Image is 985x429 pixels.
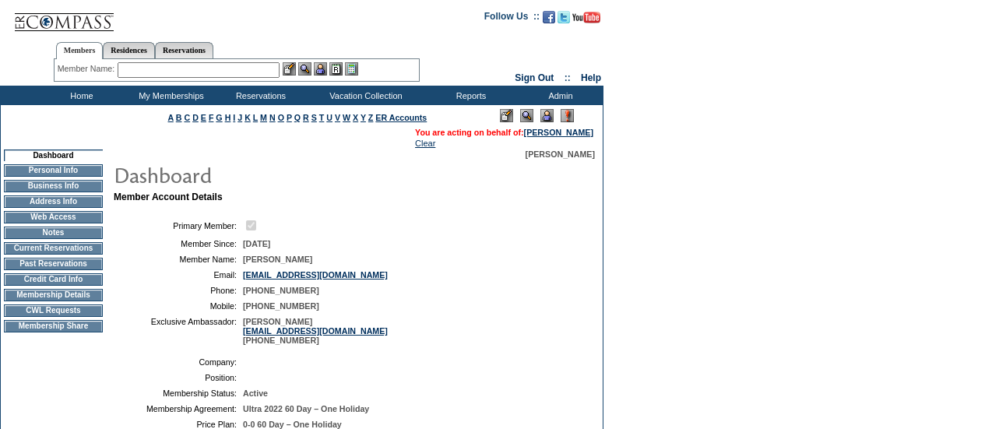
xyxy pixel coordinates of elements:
td: My Memberships [125,86,214,105]
td: Notes [4,227,103,239]
a: G [216,113,222,122]
td: Membership Agreement: [120,404,237,413]
img: Impersonate [540,109,554,122]
a: O [278,113,284,122]
td: Email: [120,270,237,280]
a: H [225,113,231,122]
a: V [335,113,340,122]
img: Log Concern/Member Elevation [561,109,574,122]
a: I [233,113,235,122]
img: Reservations [329,62,343,76]
a: X [353,113,358,122]
td: Price Plan: [120,420,237,429]
a: E [201,113,206,122]
a: F [209,113,214,122]
b: Member Account Details [114,192,223,202]
img: Edit Mode [500,109,513,122]
a: L [253,113,258,122]
a: ER Accounts [375,113,427,122]
a: [EMAIL_ADDRESS][DOMAIN_NAME] [243,270,388,280]
a: Sign Out [515,72,554,83]
td: Phone: [120,286,237,295]
a: U [326,113,332,122]
a: K [244,113,251,122]
a: Reservations [155,42,213,58]
span: [PERSON_NAME] [PHONE_NUMBER] [243,317,388,345]
span: [PERSON_NAME] [243,255,312,264]
td: Primary Member: [120,218,237,233]
img: Follow us on Twitter [558,11,570,23]
div: Member Name: [58,62,118,76]
a: Residences [103,42,155,58]
a: J [237,113,242,122]
td: Past Reservations [4,258,103,270]
td: Home [35,86,125,105]
a: Subscribe to our YouTube Channel [572,16,600,25]
span: [PHONE_NUMBER] [243,301,319,311]
span: Active [243,389,268,398]
td: Membership Details [4,289,103,301]
td: Exclusive Ambassador: [120,317,237,345]
td: Vacation Collection [304,86,424,105]
a: M [260,113,267,122]
a: N [269,113,276,122]
span: 0-0 60 Day – One Holiday [243,420,342,429]
a: W [343,113,350,122]
a: Members [56,42,104,59]
td: Address Info [4,195,103,208]
a: C [184,113,190,122]
td: Member Name: [120,255,237,264]
img: pgTtlDashboard.gif [113,159,424,190]
a: A [168,113,174,122]
img: b_edit.gif [283,62,296,76]
td: Company: [120,357,237,367]
a: S [311,113,317,122]
td: Membership Status: [120,389,237,398]
a: D [192,113,199,122]
span: :: [565,72,571,83]
td: Position: [120,373,237,382]
a: T [319,113,325,122]
a: B [176,113,182,122]
span: [PHONE_NUMBER] [243,286,319,295]
td: Personal Info [4,164,103,177]
a: R [303,113,309,122]
span: [PERSON_NAME] [526,149,595,159]
a: Follow us on Twitter [558,16,570,25]
td: Dashboard [4,149,103,161]
td: Business Info [4,180,103,192]
a: Z [368,113,374,122]
td: CWL Requests [4,304,103,317]
img: Become our fan on Facebook [543,11,555,23]
span: You are acting on behalf of: [415,128,593,137]
td: Reservations [214,86,304,105]
span: Ultra 2022 60 Day – One Holiday [243,404,369,413]
td: Admin [514,86,603,105]
td: Follow Us :: [484,9,540,28]
img: b_calculator.gif [345,62,358,76]
td: Current Reservations [4,242,103,255]
td: Mobile: [120,301,237,311]
a: Clear [415,139,435,148]
a: Q [294,113,301,122]
img: View [298,62,311,76]
td: Credit Card Info [4,273,103,286]
img: Impersonate [314,62,327,76]
a: Become our fan on Facebook [543,16,555,25]
td: Membership Share [4,320,103,332]
td: Reports [424,86,514,105]
a: Y [361,113,366,122]
td: Web Access [4,211,103,223]
a: Help [581,72,601,83]
a: [EMAIL_ADDRESS][DOMAIN_NAME] [243,326,388,336]
span: [DATE] [243,239,270,248]
img: View Mode [520,109,533,122]
img: Subscribe to our YouTube Channel [572,12,600,23]
a: P [287,113,292,122]
a: [PERSON_NAME] [524,128,593,137]
td: Member Since: [120,239,237,248]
